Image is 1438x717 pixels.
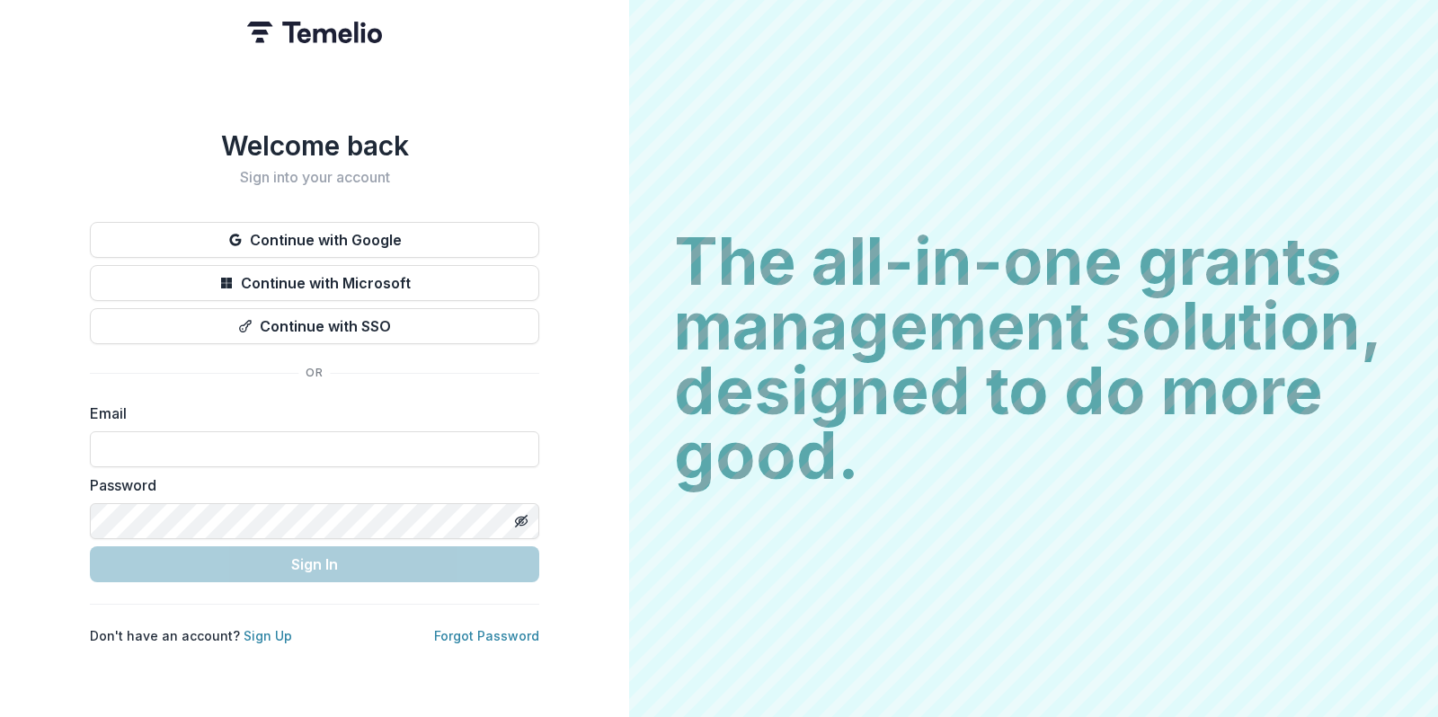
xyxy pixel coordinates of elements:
a: Sign Up [244,628,292,643]
p: Don't have an account? [90,626,292,645]
label: Email [90,403,528,424]
button: Continue with SSO [90,308,539,344]
h1: Welcome back [90,129,539,162]
button: Continue with Google [90,222,539,258]
button: Continue with Microsoft [90,265,539,301]
h2: Sign into your account [90,169,539,186]
img: Temelio [247,22,382,43]
button: Toggle password visibility [507,507,536,536]
label: Password [90,474,528,496]
button: Sign In [90,546,539,582]
a: Forgot Password [434,628,539,643]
